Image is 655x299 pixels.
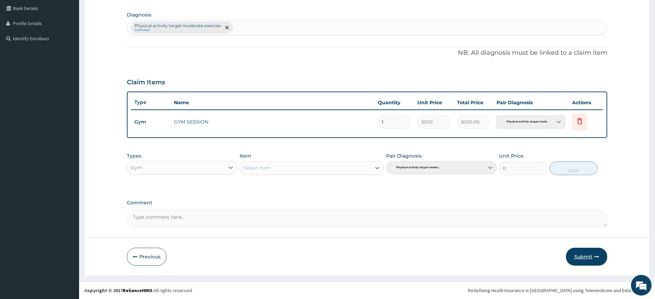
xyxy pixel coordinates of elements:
[374,96,414,109] th: Quantity
[549,161,598,175] button: Add
[569,96,603,109] th: Actions
[79,281,655,299] footer: All rights reserved.
[127,248,166,266] button: Previous
[493,96,569,109] th: Pair Diagnosis
[566,248,607,266] button: Submit
[243,164,271,171] div: Select Item
[123,287,152,293] a: RelianceHMO
[468,287,650,294] div: Redefining Heath Insurance in [GEOGRAPHIC_DATA] using Telemedicine and Data Science!
[113,3,129,20] div: Minimize live chat window
[127,49,607,57] p: NB: All diagnosis must be linked to a claim item
[171,115,374,129] td: GYM SESSION
[36,39,116,47] div: Chat with us now
[131,164,142,171] div: Gym
[414,96,454,109] th: Unit Price
[40,87,95,156] span: We're online!
[499,152,524,159] label: Unit Price
[127,79,165,86] h3: Claim Items
[386,152,422,159] label: Pair Diagnosis
[127,200,607,206] label: Comment
[171,96,374,109] th: Name
[3,188,131,212] textarea: Type your message and hit 'Enter'
[127,11,151,18] label: Diagnosis
[240,152,251,159] label: Item
[84,287,154,293] strong: Copyright © 2017 .
[131,116,171,128] td: Gym
[131,96,171,109] th: Type
[454,96,493,109] th: Total Price
[127,153,141,159] label: Types
[13,34,28,52] img: d_794563401_company_1708531726252_794563401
